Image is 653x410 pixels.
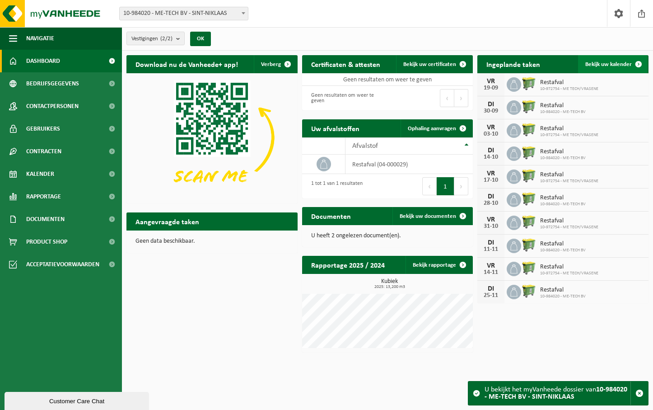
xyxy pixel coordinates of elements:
[521,168,536,184] img: WB-0660-HPE-GN-50
[131,32,173,46] span: Vestigingen
[126,73,298,202] img: Download de VHEPlus App
[254,55,297,73] button: Verberg
[126,212,208,230] h2: Aangevraagde taken
[540,125,598,132] span: Restafval
[540,109,586,115] span: 10-984020 - ME-TECH BV
[26,27,54,50] span: Navigatie
[482,193,500,200] div: DI
[440,89,454,107] button: Previous
[126,32,185,45] button: Vestigingen(2/2)
[408,126,456,132] span: Ophaling aanvragen
[540,264,598,271] span: Restafval
[521,214,536,230] img: WB-0660-HPE-GN-50
[26,50,60,72] span: Dashboard
[521,191,536,207] img: WB-0660-HPE-GN-50
[26,185,61,208] span: Rapportage
[485,386,627,401] strong: 10-984020 - ME-TECH BV - SINT-NIKLAAS
[401,119,472,137] a: Ophaling aanvragen
[540,79,598,86] span: Restafval
[482,177,500,184] div: 17-10
[26,95,79,118] span: Contactpersonen
[396,55,472,73] a: Bekijk uw certificaten
[190,32,211,46] button: OK
[437,177,454,195] button: 1
[126,55,247,73] h2: Download nu de Vanheede+ app!
[482,216,500,223] div: VR
[119,7,248,20] span: 10-984020 - ME-TECH BV - SINT-NIKLAAS
[482,170,500,177] div: VR
[302,55,389,73] h2: Certificaten & attesten
[403,61,456,67] span: Bekijk uw certificaten
[482,154,500,160] div: 14-10
[26,231,67,253] span: Product Shop
[521,283,536,299] img: WB-0660-HPE-GN-50
[120,7,248,20] span: 10-984020 - ME-TECH BV - SINT-NIKLAAS
[302,73,473,86] td: Geen resultaten om weer te geven
[345,155,473,174] td: restafval (04-000029)
[540,179,598,184] span: 10-972754 - ME TECH/VRASENE
[540,156,586,161] span: 10-984020 - ME-TECH BV
[540,102,586,109] span: Restafval
[482,239,500,246] div: DI
[540,217,598,225] span: Restafval
[482,101,500,108] div: DI
[261,61,281,67] span: Verberg
[482,131,500,137] div: 03-10
[26,140,61,163] span: Contracten
[540,148,586,156] span: Restafval
[482,246,500,253] div: 11-11
[485,382,630,405] div: U bekijkt het myVanheede dossier van
[135,238,289,245] p: Geen data beschikbaar.
[477,55,549,73] h2: Ingeplande taken
[521,99,536,114] img: WB-0660-HPE-GN-50
[540,194,586,202] span: Restafval
[307,88,383,108] div: Geen resultaten om weer te geven
[482,147,500,154] div: DI
[482,223,500,230] div: 31-10
[578,55,648,73] a: Bekijk uw kalender
[482,269,500,276] div: 14-11
[26,118,60,140] span: Gebruikers
[521,122,536,137] img: WB-0660-HPE-GN-50
[482,285,500,292] div: DI
[454,177,468,195] button: Next
[540,294,586,299] span: 10-984020 - ME-TECH BV
[540,171,598,179] span: Restafval
[540,287,586,294] span: Restafval
[540,202,586,207] span: 10-984020 - ME-TECH BV
[540,248,586,253] span: 10-984020 - ME-TECH BV
[540,271,598,276] span: 10-972754 - ME TECH/VRASENE
[422,177,437,195] button: Previous
[302,119,368,137] h2: Uw afvalstoffen
[540,132,598,138] span: 10-972754 - ME TECH/VRASENE
[26,72,79,95] span: Bedrijfsgegevens
[482,124,500,131] div: VR
[521,76,536,91] img: WB-0660-HPE-GN-50
[482,108,500,114] div: 30-09
[400,213,456,219] span: Bekijk uw documenten
[307,278,473,289] h3: Kubiek
[302,256,394,273] h2: Rapportage 2025 / 2024
[482,200,500,207] div: 28-10
[26,163,54,185] span: Kalender
[406,256,472,274] a: Bekijk rapportage
[482,85,500,91] div: 19-09
[482,262,500,269] div: VR
[521,260,536,276] img: WB-0660-HPE-GN-50
[540,240,586,248] span: Restafval
[585,61,632,67] span: Bekijk uw kalender
[352,142,378,150] span: Afvalstof
[26,253,99,276] span: Acceptatievoorwaarden
[307,176,363,196] div: 1 tot 1 van 1 resultaten
[482,292,500,299] div: 25-11
[454,89,468,107] button: Next
[521,145,536,160] img: WB-0660-HPE-GN-50
[5,390,151,410] iframe: chat widget
[540,225,598,230] span: 10-972754 - ME TECH/VRASENE
[160,36,173,42] count: (2/2)
[521,237,536,253] img: WB-0660-HPE-GN-50
[307,285,473,289] span: 2025: 13,200 m3
[311,233,464,239] p: U heeft 2 ongelezen document(en).
[482,78,500,85] div: VR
